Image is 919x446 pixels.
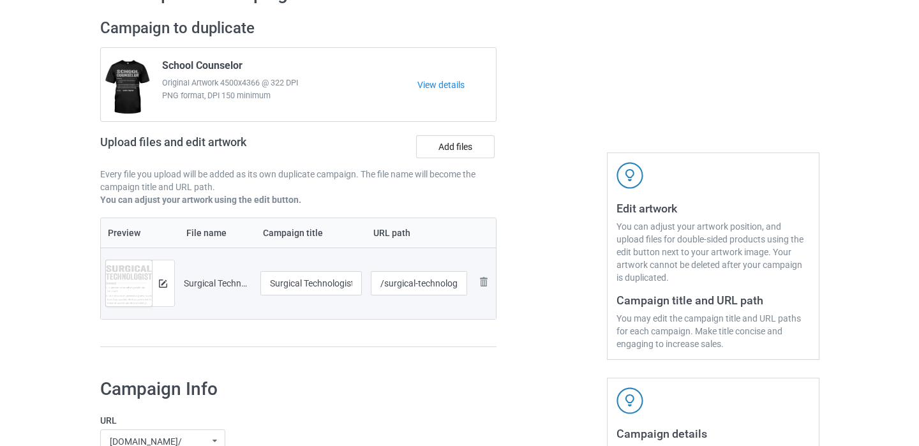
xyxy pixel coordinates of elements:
[616,293,810,308] h3: Campaign title and URL path
[100,168,497,193] p: Every file you upload will be added as its own duplicate campaign. The file name will become the ...
[616,162,643,189] img: svg+xml;base64,PD94bWwgdmVyc2lvbj0iMS4wIiBlbmNvZGluZz0iVVRGLTgiPz4KPHN2ZyB3aWR0aD0iNDJweCIgaGVpZ2...
[100,414,479,427] label: URL
[616,220,810,284] div: You can adjust your artwork position, and upload files for double-sided products using the edit b...
[110,437,182,446] div: [DOMAIN_NAME]/
[366,218,472,248] th: URL path
[417,78,496,91] a: View details
[162,89,418,102] span: PNG format, DPI 150 minimum
[184,277,251,290] div: Surgical Technologist.png
[256,218,367,248] th: Campaign title
[616,426,810,441] h3: Campaign details
[162,59,243,77] span: School Counselor
[616,201,810,216] h3: Edit artwork
[100,378,479,401] h1: Campaign Info
[162,77,418,89] span: Original Artwork 4500x4366 @ 322 DPI
[616,312,810,350] div: You may edit the campaign title and URL paths for each campaign. Make title concise and engaging ...
[100,135,338,159] h2: Upload files and edit artwork
[476,274,491,290] img: svg+xml;base64,PD94bWwgdmVyc2lvbj0iMS4wIiBlbmNvZGluZz0iVVRGLTgiPz4KPHN2ZyB3aWR0aD0iMjhweCIgaGVpZ2...
[100,195,301,205] b: You can adjust your artwork using the edit button.
[616,387,643,414] img: svg+xml;base64,PD94bWwgdmVyc2lvbj0iMS4wIiBlbmNvZGluZz0iVVRGLTgiPz4KPHN2ZyB3aWR0aD0iNDJweCIgaGVpZ2...
[100,19,497,38] h2: Campaign to duplicate
[106,260,152,315] img: original.png
[179,218,256,248] th: File name
[416,135,495,158] label: Add files
[159,279,167,288] img: svg+xml;base64,PD94bWwgdmVyc2lvbj0iMS4wIiBlbmNvZGluZz0iVVRGLTgiPz4KPHN2ZyB3aWR0aD0iMTRweCIgaGVpZ2...
[101,218,179,248] th: Preview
